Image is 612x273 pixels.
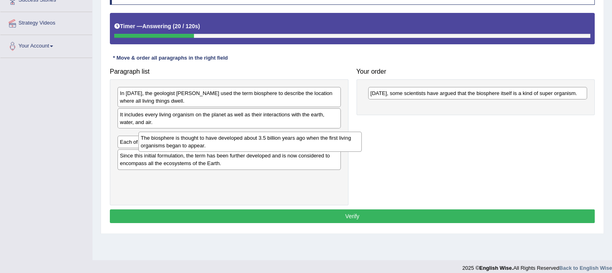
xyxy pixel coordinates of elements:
h4: Paragraph list [110,68,348,75]
strong: English Wise. [479,265,513,271]
b: Answering [142,23,171,29]
div: Since this initial formulation, the term has been further developed and is now considered to enco... [117,149,341,170]
div: 2025 © All Rights Reserved [462,260,612,272]
div: Each of the plants, animals and other organisms serve as just a piece of the whole. [117,136,341,148]
div: It includes every living organism on the planet as well as their interactions with the earth, wat... [117,108,341,128]
a: Back to English Wise [559,265,612,271]
div: In [DATE], the geologist [PERSON_NAME] used the term biosphere to describe the location where all... [117,87,341,107]
h4: Your order [356,68,595,75]
a: Strategy Videos [0,12,92,32]
div: [DATE], some scientists have argued that the biosphere itself is a kind of super organism. [368,87,587,99]
div: * Move & order all paragraphs in the right field [110,54,231,62]
b: ( [173,23,175,29]
a: Your Account [0,35,92,55]
div: The biosphere is thought to have developed about 3.5 billion years ago when the first living orga... [138,132,362,152]
b: 20 / 120s [175,23,198,29]
h5: Timer — [114,23,200,29]
b: ) [198,23,200,29]
button: Verify [110,209,595,223]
